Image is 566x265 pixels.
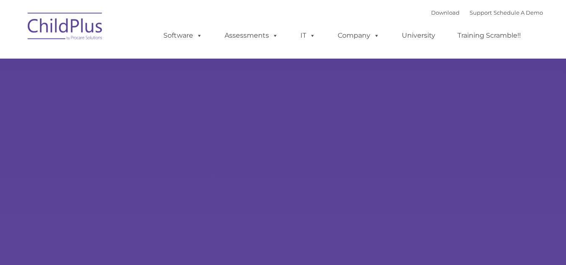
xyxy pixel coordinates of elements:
a: Download [431,9,460,16]
a: Company [329,27,388,44]
a: Assessments [216,27,287,44]
a: IT [292,27,324,44]
a: University [393,27,444,44]
a: Support [470,9,492,16]
img: ChildPlus by Procare Solutions [23,7,107,49]
a: Software [155,27,211,44]
a: Schedule A Demo [494,9,543,16]
a: Training Scramble!! [449,27,529,44]
font: | [431,9,543,16]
